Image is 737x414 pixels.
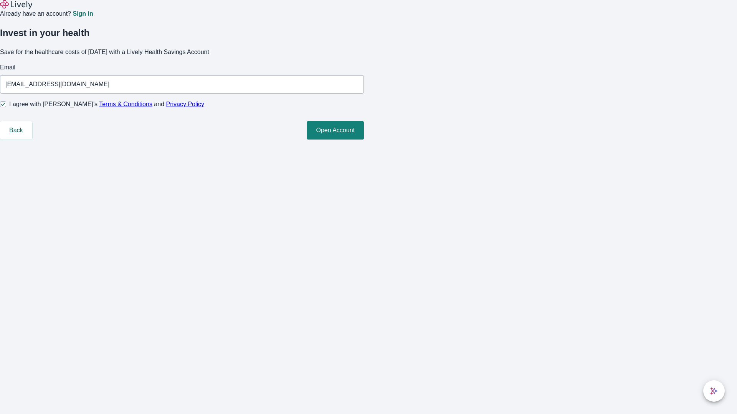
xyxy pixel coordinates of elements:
button: chat [703,380,725,402]
a: Privacy Policy [166,101,205,107]
a: Terms & Conditions [99,101,152,107]
span: I agree with [PERSON_NAME]’s and [9,100,204,109]
svg: Lively AI Assistant [710,387,718,395]
a: Sign in [73,11,93,17]
button: Open Account [307,121,364,140]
